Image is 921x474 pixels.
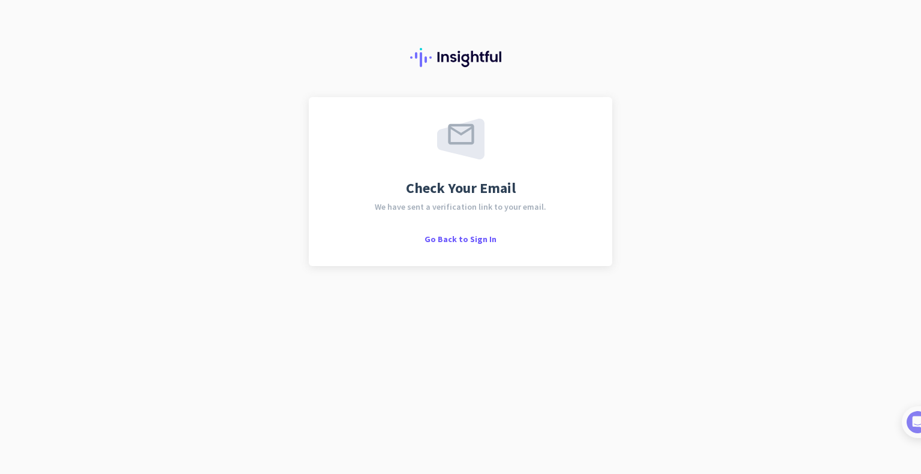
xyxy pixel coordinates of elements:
img: email-sent [437,119,484,159]
img: Insightful [410,48,511,67]
span: Check Your Email [406,181,516,195]
span: Go Back to Sign In [425,234,496,244]
span: We have sent a verification link to your email. [375,203,546,211]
